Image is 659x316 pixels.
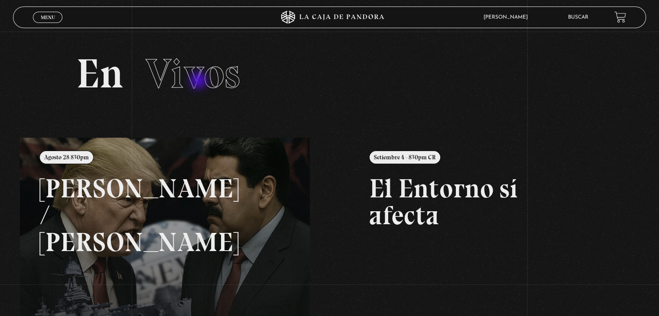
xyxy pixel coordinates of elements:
[76,53,582,94] h2: En
[479,15,536,20] span: [PERSON_NAME]
[568,15,588,20] a: Buscar
[38,22,58,28] span: Cerrar
[614,11,626,23] a: View your shopping cart
[146,49,240,98] span: Vivos
[41,15,55,20] span: Menu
